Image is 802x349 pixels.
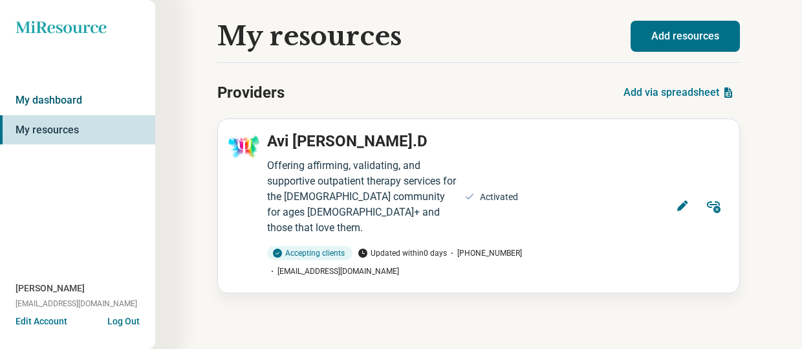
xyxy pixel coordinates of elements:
[447,247,522,259] span: [PHONE_NUMBER]
[358,247,447,259] span: Updated within 0 days
[217,81,285,104] h2: Providers
[480,190,518,204] div: Activated
[267,129,428,153] p: Avi [PERSON_NAME].D
[267,265,399,277] span: [EMAIL_ADDRESS][DOMAIN_NAME]
[217,21,402,51] h1: My resources
[618,77,740,108] button: Add via spreadsheet
[631,21,740,52] button: Add resources
[16,282,85,295] span: [PERSON_NAME]
[16,298,137,310] span: [EMAIL_ADDRESS][DOMAIN_NAME]
[107,315,140,325] button: Log Out
[267,158,457,236] div: Offering affirming, validating, and supportive outpatient therapy services for the [DEMOGRAPHIC_D...
[267,246,352,260] div: Accepting clients
[16,315,67,328] button: Edit Account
